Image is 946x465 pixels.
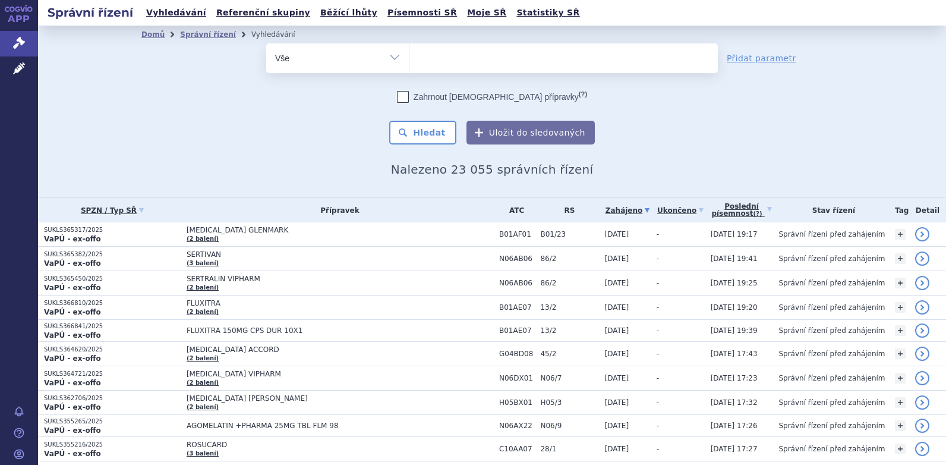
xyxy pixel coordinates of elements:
span: 13/2 [540,303,598,312]
a: detail [915,347,929,361]
span: [DATE] 19:25 [711,279,758,287]
a: + [895,348,906,359]
li: Vyhledávání [251,26,311,43]
p: SUKLS355216/2025 [44,441,181,449]
span: - [657,398,659,407]
span: [MEDICAL_DATA] VIPHARM [187,370,484,378]
a: (2 balení) [187,284,219,291]
strong: VaPÚ - ex-offo [44,450,101,458]
span: ROSUCARD [187,441,484,449]
span: Správní řízení před zahájením [778,374,885,382]
span: Nalezeno 23 055 správních řízení [391,162,593,177]
span: Správní řízení před zahájením [778,230,885,238]
p: SUKLS364620/2025 [44,345,181,354]
p: SUKLS362706/2025 [44,394,181,403]
a: + [895,253,906,264]
a: (2 balení) [187,355,219,362]
span: [DATE] 19:20 [711,303,758,312]
span: FLUXITRA 150MG CPS DUR 10X1 [187,326,484,335]
span: Správní řízení před zahájením [778,326,885,335]
button: Hledat [389,121,456,144]
a: + [895,229,906,240]
span: [DATE] [604,350,629,358]
span: - [657,326,659,335]
a: Poslednípísemnost(?) [711,198,773,222]
span: [DATE] [604,422,629,430]
p: SUKLS364721/2025 [44,370,181,378]
strong: VaPÚ - ex-offo [44,426,101,435]
span: 13/2 [540,326,598,335]
a: + [895,420,906,431]
strong: VaPÚ - ex-offo [44,235,101,243]
span: 45/2 [540,350,598,358]
strong: VaPÚ - ex-offo [44,403,101,411]
a: Referenční skupiny [213,5,314,21]
a: detail [915,323,929,338]
h2: Správní řízení [38,4,143,21]
p: SUKLS366841/2025 [44,322,181,331]
span: G04BD08 [499,350,534,358]
strong: VaPÚ - ex-offo [44,284,101,292]
strong: VaPÚ - ex-offo [44,354,101,363]
span: - [657,445,659,453]
span: - [657,350,659,358]
span: B01/23 [540,230,598,238]
span: N06AB06 [499,255,534,263]
a: detail [915,395,929,410]
span: N06AB06 [499,279,534,287]
p: SUKLS355265/2025 [44,417,181,426]
a: SPZN / Typ SŘ [44,202,181,219]
th: Tag [889,198,909,222]
span: [DATE] 17:23 [711,374,758,382]
a: detail [915,300,929,315]
a: + [895,397,906,408]
span: [DATE] [604,230,629,238]
a: (3 balení) [187,450,219,457]
span: [DATE] [604,303,629,312]
span: N06DX01 [499,374,534,382]
span: [DATE] 17:32 [711,398,758,407]
span: [DATE] 19:17 [711,230,758,238]
p: SUKLS366810/2025 [44,299,181,307]
span: SERTIVAN [187,250,484,259]
span: N06/7 [540,374,598,382]
span: N06AX22 [499,422,534,430]
span: [MEDICAL_DATA] GLENMARK [187,226,484,234]
span: [DATE] 17:27 [711,445,758,453]
a: detail [915,419,929,433]
a: Statistiky SŘ [513,5,583,21]
a: detail [915,276,929,290]
a: + [895,444,906,454]
a: (2 balení) [187,404,219,410]
span: Správní řízení před zahájením [778,255,885,263]
a: Běžící lhůty [317,5,381,21]
span: Správní řízení před zahájením [778,398,885,407]
span: [DATE] [604,374,629,382]
span: [DATE] [604,255,629,263]
strong: VaPÚ - ex-offo [44,308,101,316]
a: Přidat parametr [727,52,796,64]
a: Zahájeno [604,202,650,219]
span: Správní řízení před zahájením [778,350,885,358]
span: N06/9 [540,422,598,430]
span: - [657,255,659,263]
a: Správní řízení [180,30,236,39]
span: Správní řízení před zahájením [778,445,885,453]
span: FLUXITRA [187,299,484,307]
span: - [657,230,659,238]
a: Domů [141,30,165,39]
span: [DATE] 19:41 [711,255,758,263]
a: Moje SŘ [463,5,510,21]
a: detail [915,227,929,241]
strong: VaPÚ - ex-offo [44,379,101,387]
span: SERTRALIN VIPHARM [187,275,484,283]
span: [DATE] [604,445,629,453]
a: (2 balení) [187,379,219,386]
a: Písemnosti SŘ [384,5,461,21]
p: SUKLS365450/2025 [44,275,181,283]
span: - [657,374,659,382]
a: + [895,373,906,384]
strong: VaPÚ - ex-offo [44,331,101,340]
span: 86/2 [540,279,598,287]
a: Ukončeno [657,202,705,219]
